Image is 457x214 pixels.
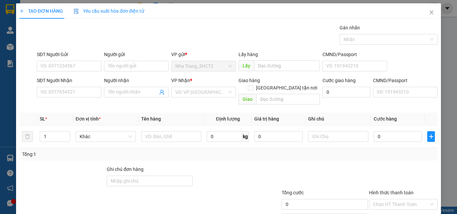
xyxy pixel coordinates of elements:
button: Close [422,3,441,22]
label: Cước giao hàng [323,78,356,83]
div: SĐT Người Nhận [37,77,101,84]
input: Cước giao hàng [323,87,370,97]
input: 0 [254,131,302,142]
div: Người nhận [104,77,169,84]
div: Tổng: 1 [22,151,177,158]
button: plus [427,131,435,142]
input: Ghi Chú [308,131,368,142]
span: Lấy [239,60,254,71]
div: Người gửi [104,51,169,58]
input: Dọc đường [254,60,320,71]
span: Cước hàng [374,116,397,122]
span: Tên hàng [141,116,161,122]
span: user-add [159,89,165,95]
button: delete [22,131,33,142]
span: Giá trị hàng [254,116,279,122]
span: Lấy hàng [239,52,258,57]
div: CMND/Passport [323,51,387,58]
span: Đơn vị tính [76,116,101,122]
span: [GEOGRAPHIC_DATA] tận nơi [253,84,320,91]
label: Gán nhãn [340,25,360,30]
div: CMND/Passport [373,77,438,84]
div: VP gửi [171,51,236,58]
span: TẠO ĐƠN HÀNG [19,8,63,14]
span: Tổng cước [282,190,304,195]
span: plus [428,134,435,139]
span: VP Nhận [171,78,190,83]
label: Ghi chú đơn hàng [107,167,144,172]
label: Hình thức thanh toán [369,190,414,195]
span: Giao [239,94,256,104]
input: VD: Bàn, Ghế [141,131,201,142]
span: Định lượng [216,116,240,122]
span: Khác [80,132,132,142]
input: Dọc đường [256,94,320,104]
span: kg [242,131,249,142]
span: SL [40,116,45,122]
div: SĐT Người Gửi [37,51,101,58]
th: Ghi chú [305,113,371,126]
span: Nha Trang_3HCT2 [175,61,232,71]
img: icon [74,9,79,14]
span: Yêu cầu xuất hóa đơn điện tử [74,8,144,14]
input: Ghi chú đơn hàng [107,176,193,186]
span: plus [19,9,24,13]
span: close [429,10,434,15]
span: Giao hàng [239,78,260,83]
